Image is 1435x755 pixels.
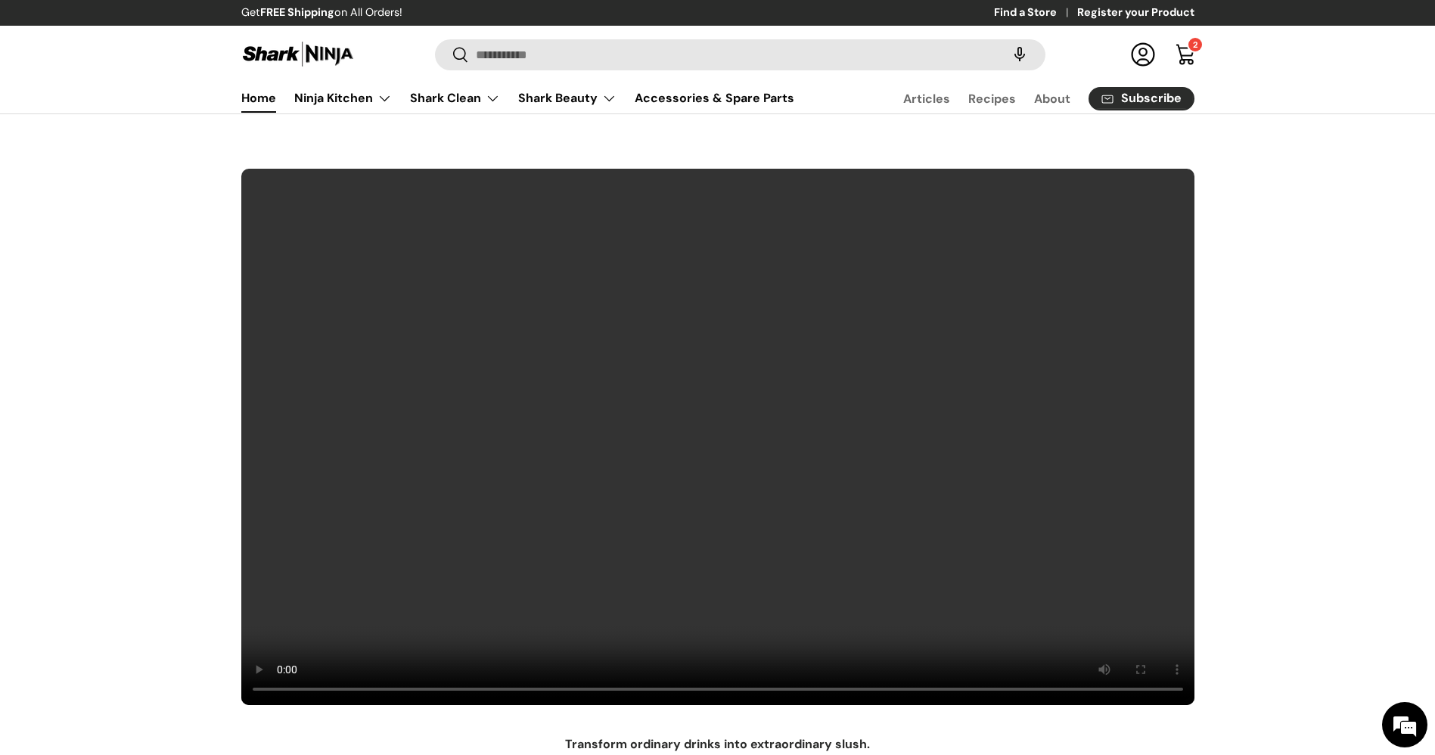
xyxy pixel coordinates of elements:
a: Subscribe [1089,87,1194,110]
nav: Primary [241,83,794,113]
p: Get on All Orders! [241,5,402,21]
summary: Shark Beauty [509,83,626,113]
a: Shark Clean [410,83,500,113]
a: Find a Store [994,5,1077,21]
a: Accessories & Spare Parts [635,83,794,113]
img: Shark Ninja Philippines [241,39,355,69]
span: 2 [1193,39,1197,50]
a: Recipes [968,84,1016,113]
a: Register your Product [1077,5,1194,21]
summary: Shark Clean [401,83,509,113]
a: Shark Beauty [518,83,617,113]
strong: FREE Shipping [260,5,334,19]
a: Articles [903,84,950,113]
speech-search-button: Search by voice [995,38,1044,71]
nav: Secondary [867,83,1194,113]
span: Subscribe [1121,92,1182,104]
p: Transform ordinary drinks into extraordinary slush. [241,735,1194,753]
a: About [1034,84,1070,113]
a: Home [241,83,276,113]
a: Ninja Kitchen [294,83,392,113]
summary: Ninja Kitchen [285,83,401,113]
